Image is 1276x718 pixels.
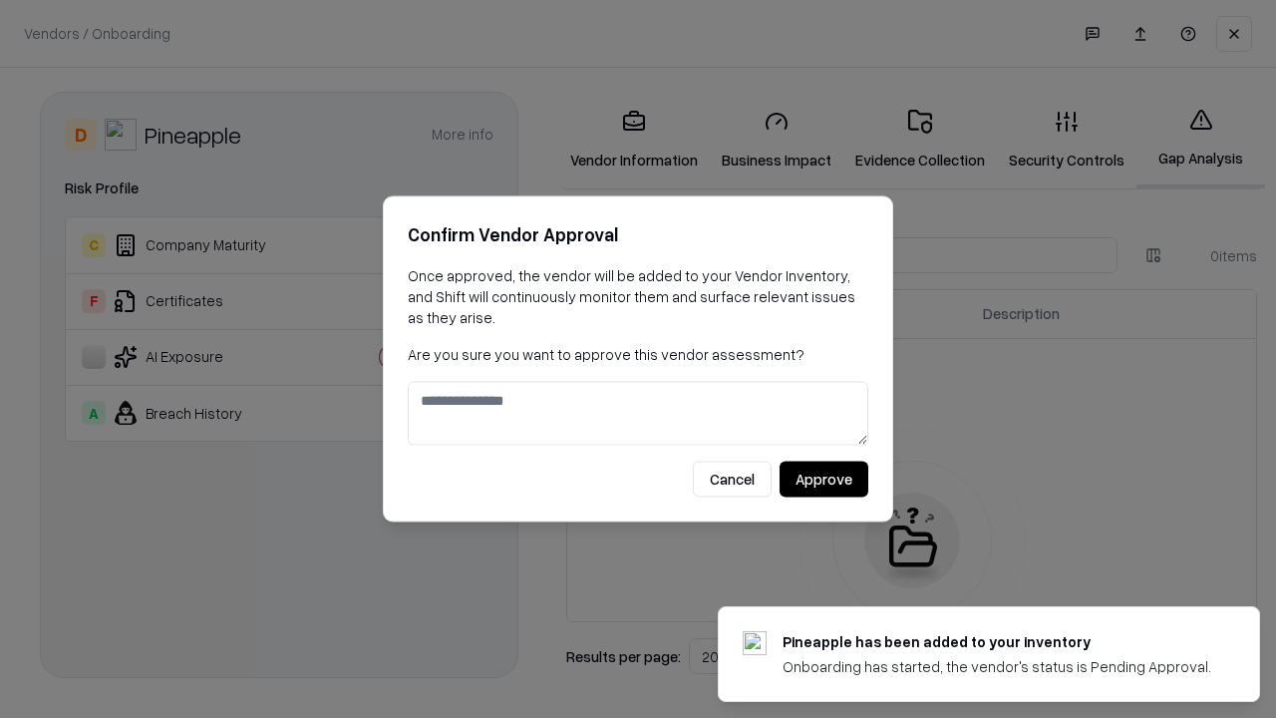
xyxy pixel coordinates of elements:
div: Pineapple has been added to your inventory [783,631,1211,652]
button: Approve [780,462,868,498]
p: Once approved, the vendor will be added to your Vendor Inventory, and Shift will continuously mon... [408,265,868,328]
button: Cancel [693,462,772,498]
p: Are you sure you want to approve this vendor assessment? [408,344,868,365]
h2: Confirm Vendor Approval [408,220,868,249]
img: pineappleenergy.com [743,631,767,655]
div: Onboarding has started, the vendor's status is Pending Approval. [783,656,1211,677]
